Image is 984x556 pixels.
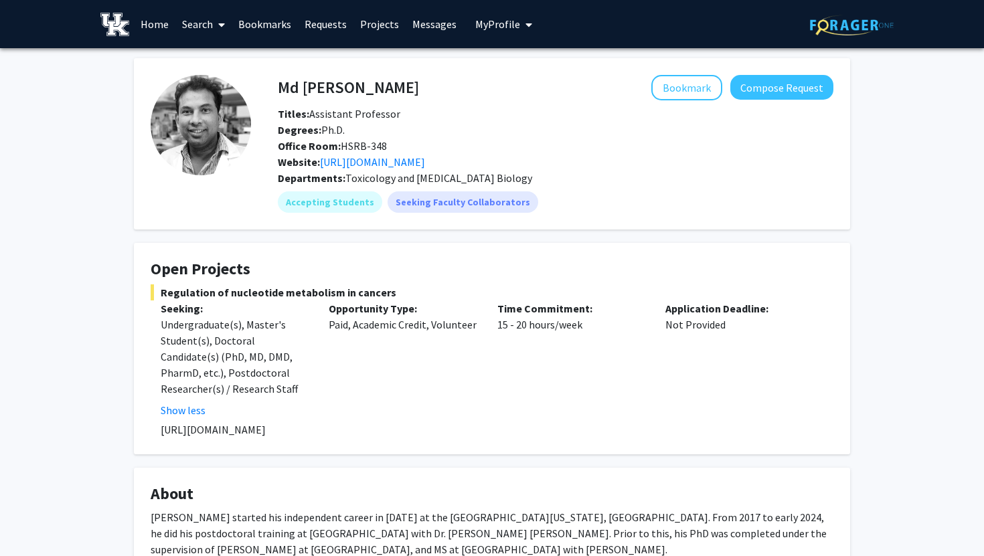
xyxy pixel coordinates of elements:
div: 15 - 20 hours/week [487,300,655,418]
a: Projects [353,1,406,48]
img: University of Kentucky Logo [100,13,129,36]
a: Messages [406,1,463,48]
b: Departments: [278,171,345,185]
span: My Profile [475,17,520,31]
div: Not Provided [655,300,823,418]
a: Home [134,1,175,48]
img: ForagerOne Logo [810,15,894,35]
span: Ph.D. [278,123,345,136]
b: Website: [278,155,320,169]
span: HSRB-348 [278,139,387,153]
p: Application Deadline: [665,300,813,316]
a: Opens in a new tab [320,155,425,169]
span: Regulation of nucleotide metabolism in cancers [151,284,833,300]
b: Degrees: [278,123,321,136]
a: Requests [298,1,353,48]
span: Assistant Professor [278,107,400,120]
button: Add Md Eunus Ali to Bookmarks [651,75,722,100]
p: Time Commitment: [497,300,645,316]
div: Paid, Academic Credit, Volunteer [319,300,487,418]
img: Profile Picture [151,75,251,175]
p: [URL][DOMAIN_NAME] [161,422,833,438]
div: Undergraduate(s), Master's Student(s), Doctoral Candidate(s) (PhD, MD, DMD, PharmD, etc.), Postdo... [161,316,309,397]
iframe: Chat [10,496,57,546]
p: Opportunity Type: [329,300,477,316]
span: Toxicology and [MEDICAL_DATA] Biology [345,171,532,185]
a: Search [175,1,232,48]
h4: Open Projects [151,260,833,279]
button: Compose Request to Md Eunus Ali [730,75,833,100]
b: Titles: [278,107,309,120]
b: Office Room: [278,139,341,153]
button: Show less [161,402,206,418]
mat-chip: Accepting Students [278,191,382,213]
a: Bookmarks [232,1,298,48]
mat-chip: Seeking Faculty Collaborators [388,191,538,213]
p: Seeking: [161,300,309,316]
h4: Md [PERSON_NAME] [278,75,419,100]
h4: About [151,484,833,504]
